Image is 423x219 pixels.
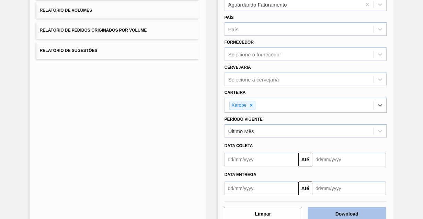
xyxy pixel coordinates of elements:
[225,90,246,95] label: Carteira
[225,117,263,122] label: Período Vigente
[36,22,199,39] button: Relatório de Pedidos Originados por Volume
[36,2,199,19] button: Relatório de Volumes
[225,153,298,166] input: dd/mm/yyyy
[312,182,386,195] input: dd/mm/yyyy
[36,42,199,59] button: Relatório de Sugestões
[40,48,98,53] span: Relatório de Sugestões
[298,182,312,195] button: Até
[312,153,386,166] input: dd/mm/yyyy
[40,28,147,33] span: Relatório de Pedidos Originados por Volume
[225,143,253,148] span: Data coleta
[225,172,256,177] span: Data entrega
[228,26,239,32] div: País
[230,101,248,110] div: Xarope
[225,65,251,70] label: Cervejaria
[298,153,312,166] button: Até
[225,40,254,45] label: Fornecedor
[228,1,287,7] div: Aguardando Faturamento
[228,128,254,134] div: Último Mês
[228,76,279,82] div: Selecione a cervejaria
[228,52,281,57] div: Selecione o fornecedor
[225,15,234,20] label: País
[40,8,92,13] span: Relatório de Volumes
[225,182,298,195] input: dd/mm/yyyy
